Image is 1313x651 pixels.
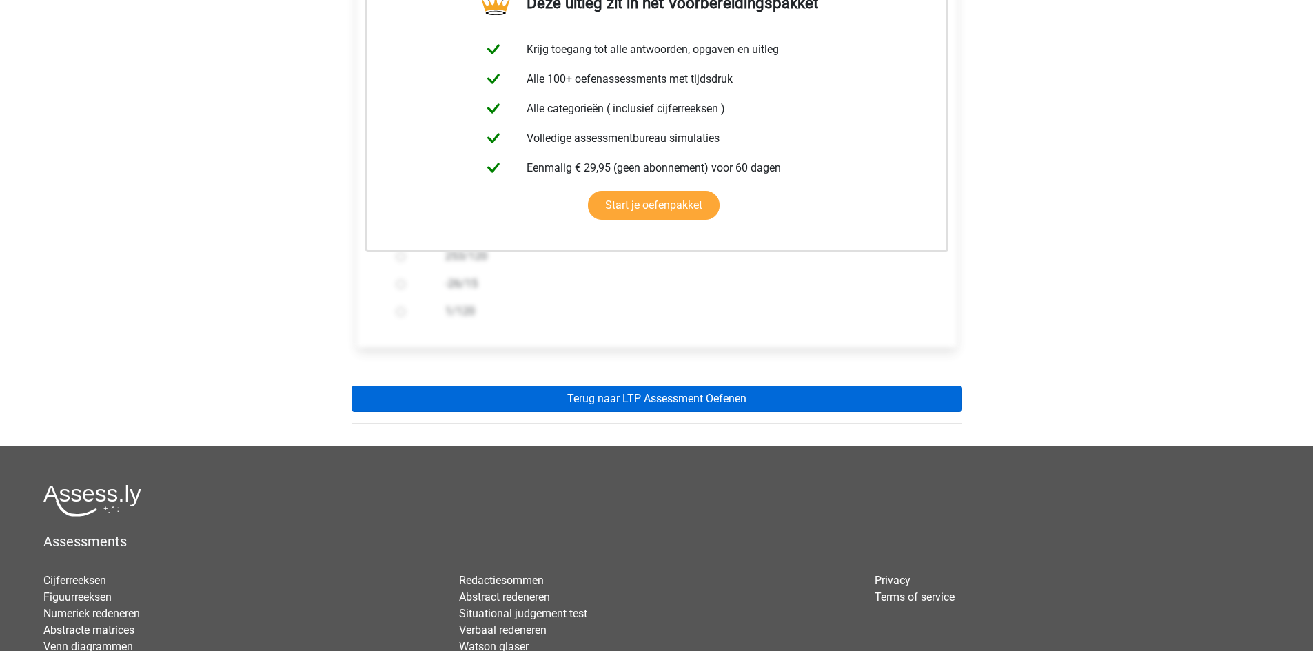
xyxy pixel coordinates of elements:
[352,386,962,412] a: Terug naar LTP Assessment Oefenen
[43,484,141,517] img: Assessly logo
[875,590,955,603] a: Terms of service
[459,574,544,587] a: Redactiesommen
[459,590,550,603] a: Abstract redeneren
[43,590,112,603] a: Figuurreeksen
[43,623,134,637] a: Abstracte matrices
[459,607,587,620] a: Situational judgement test
[445,248,913,265] label: 253/120
[43,607,140,620] a: Numeriek redeneren
[588,191,720,220] a: Start je oefenpakket
[43,533,1270,550] h5: Assessments
[875,574,910,587] a: Privacy
[459,623,547,637] a: Verbaal redeneren
[445,303,913,320] label: 1/120
[43,574,106,587] a: Cijferreeksen
[445,276,913,292] label: -26/15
